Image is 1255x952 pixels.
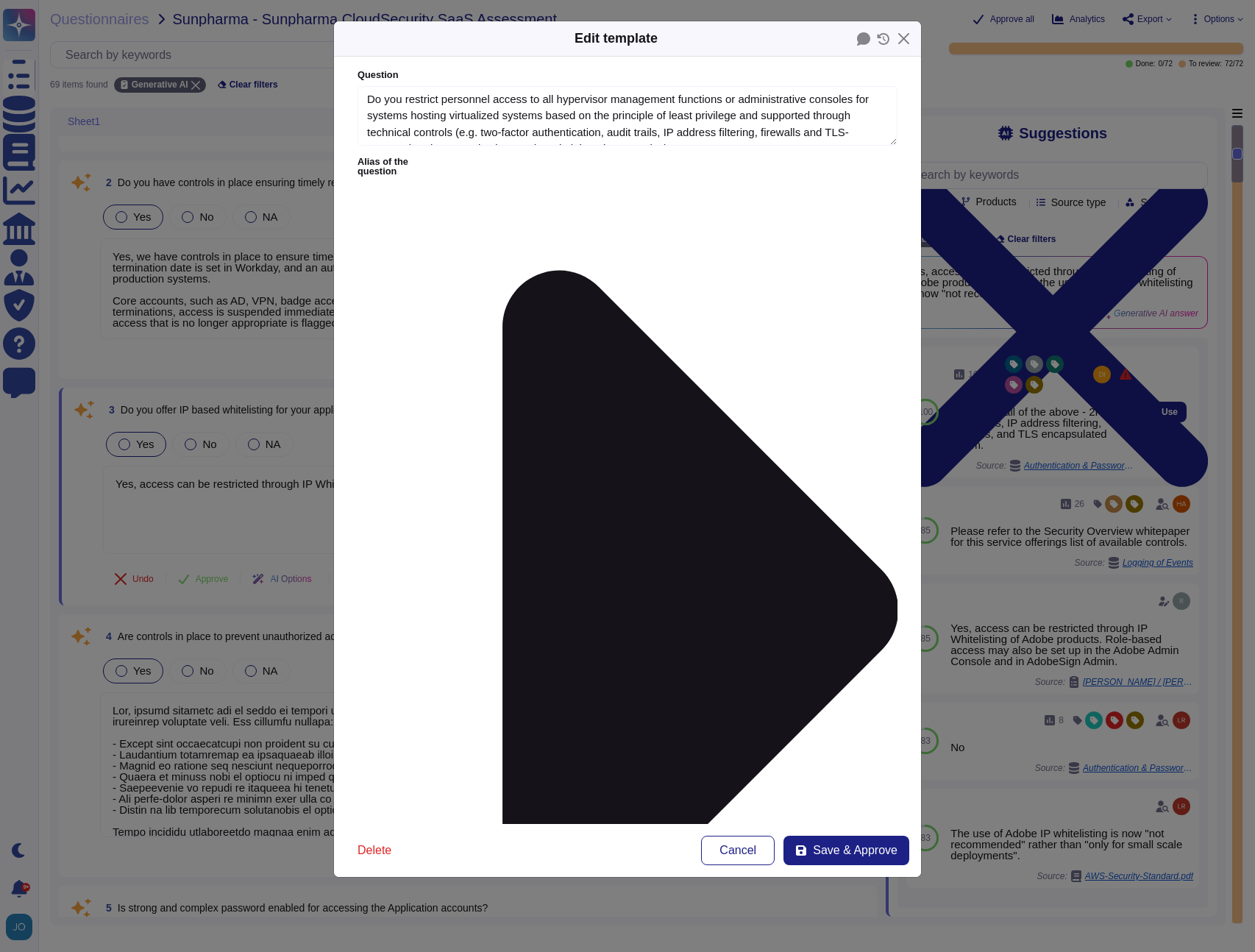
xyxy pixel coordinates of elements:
textarea: Do you restrict personnel access to all hypervisor management functions or administrative console... [358,86,897,146]
span: Cancel [719,845,756,856]
button: Cancel [701,836,775,865]
div: Edit template [575,29,658,49]
button: Save & Approve [783,836,909,865]
span: Save & Approve [813,845,897,856]
span: Delete [358,845,391,856]
button: Delete [346,836,403,865]
label: Question [358,71,897,80]
button: Close [892,27,915,50]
